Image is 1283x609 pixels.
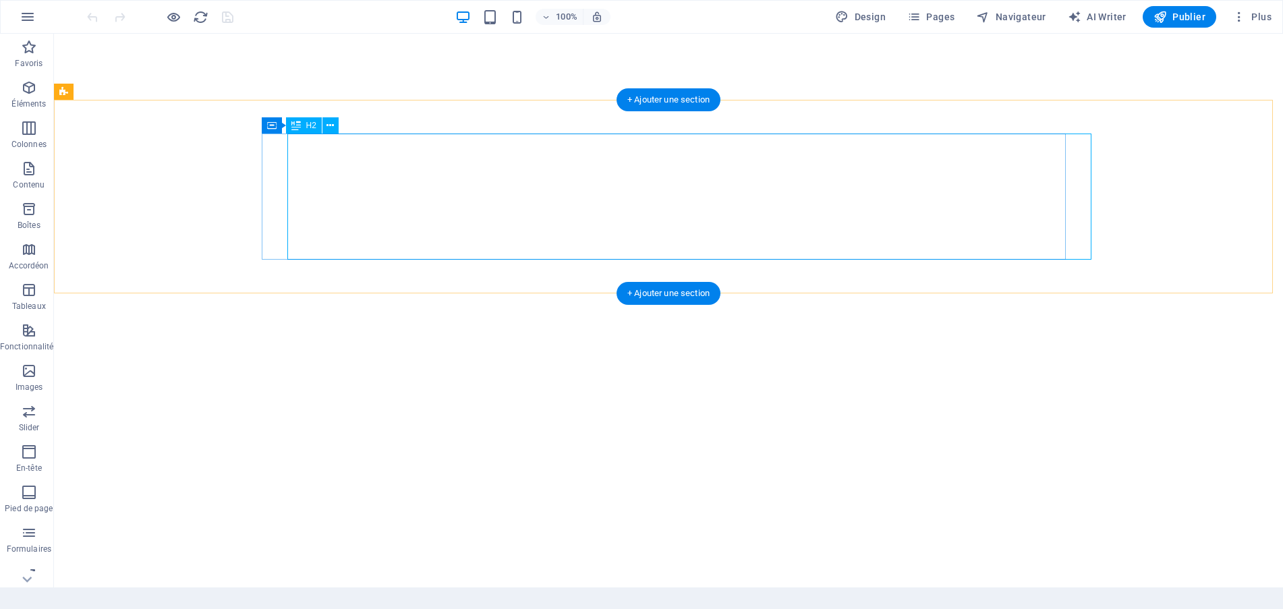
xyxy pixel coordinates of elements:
span: H2 [306,121,316,129]
p: Tableaux [12,301,46,312]
button: Publier [1143,6,1216,28]
div: + Ajouter une section [617,88,720,111]
span: Plus [1232,10,1272,24]
p: Pied de page [5,503,53,514]
button: 100% [536,9,583,25]
button: Design [830,6,891,28]
p: Boîtes [18,220,40,231]
button: Plus [1227,6,1277,28]
p: Slider [19,422,40,433]
p: Colonnes [11,139,47,150]
p: Images [16,382,43,393]
span: Navigateur [976,10,1046,24]
p: En-tête [16,463,42,473]
i: Actualiser la page [193,9,208,25]
i: Lors du redimensionnement, ajuster automatiquement le niveau de zoom en fonction de l'appareil sé... [591,11,603,23]
p: Contenu [13,179,45,190]
span: AI Writer [1068,10,1127,24]
button: Pages [902,6,960,28]
span: Pages [907,10,954,24]
p: Favoris [15,58,42,69]
div: Design (Ctrl+Alt+Y) [830,6,891,28]
span: Publier [1153,10,1205,24]
button: Cliquez ici pour quitter le mode Aperçu et poursuivre l'édition. [165,9,181,25]
h6: 100% [556,9,577,25]
span: Design [835,10,886,24]
p: Accordéon [9,260,49,271]
button: reload [192,9,208,25]
p: Éléments [11,98,46,109]
div: + Ajouter une section [617,282,720,305]
p: Formulaires [7,544,51,554]
button: Navigateur [971,6,1051,28]
button: AI Writer [1062,6,1132,28]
